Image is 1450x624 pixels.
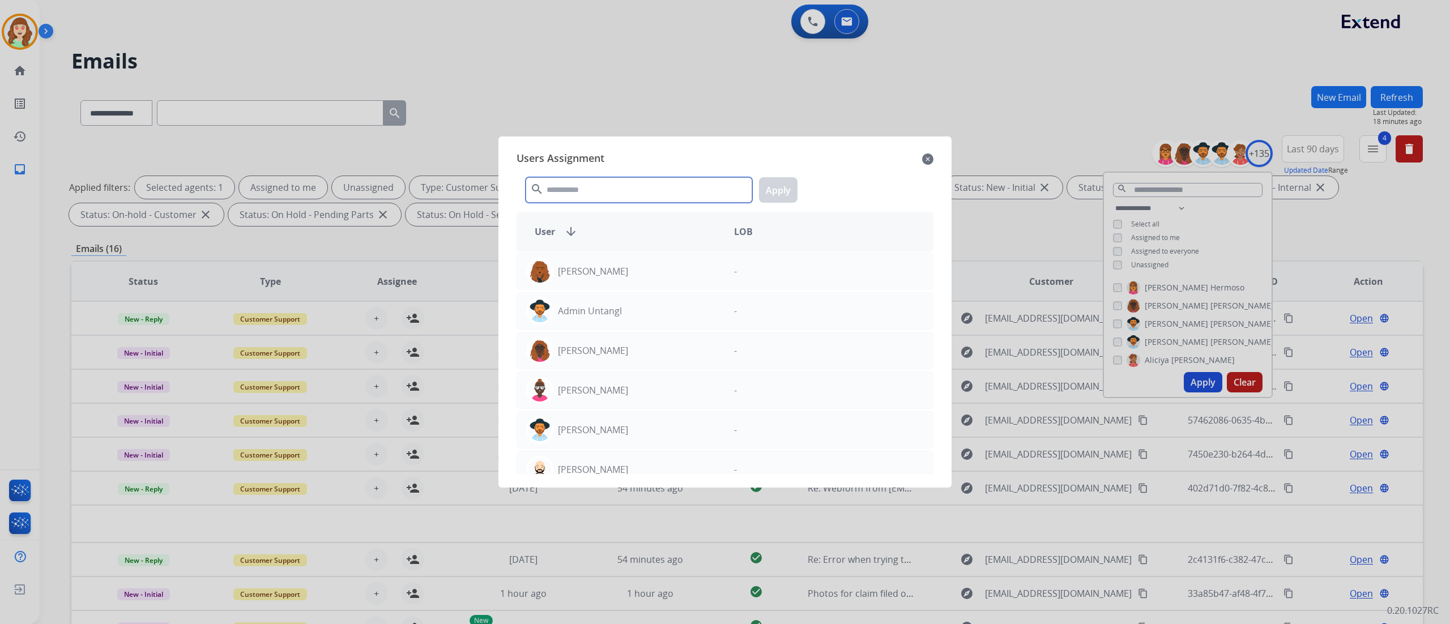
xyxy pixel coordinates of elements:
[734,463,737,476] p: -
[922,152,933,166] mat-icon: close
[734,423,737,437] p: -
[517,150,604,168] span: Users Assignment
[526,225,725,238] div: User
[558,264,628,278] p: [PERSON_NAME]
[734,264,737,278] p: -
[558,383,628,397] p: [PERSON_NAME]
[558,304,622,318] p: Admin Untangl
[734,304,737,318] p: -
[558,423,628,437] p: [PERSON_NAME]
[564,225,578,238] mat-icon: arrow_downward
[530,182,544,196] mat-icon: search
[558,463,628,476] p: [PERSON_NAME]
[759,177,797,203] button: Apply
[734,344,737,357] p: -
[734,225,753,238] span: LOB
[558,344,628,357] p: [PERSON_NAME]
[734,383,737,397] p: -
